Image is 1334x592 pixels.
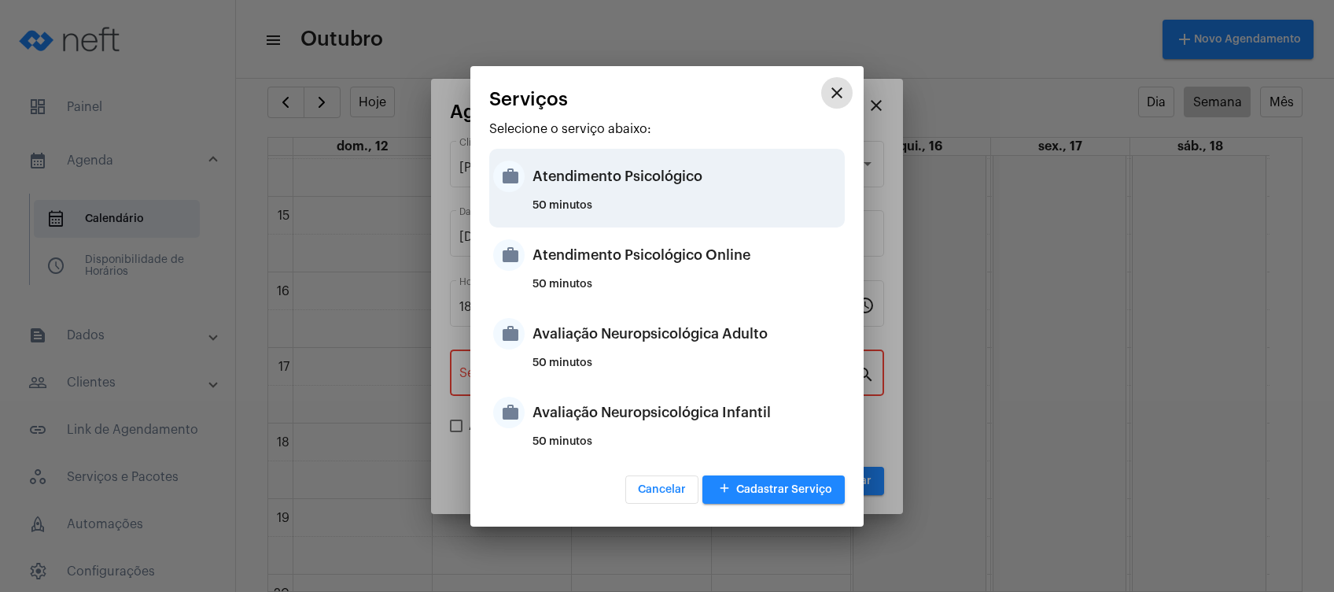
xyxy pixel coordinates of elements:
button: Cancelar [625,475,698,504]
mat-icon: work [493,239,525,271]
mat-icon: work [493,318,525,350]
mat-icon: work [493,397,525,428]
div: Atendimento Psicológico [532,153,841,200]
div: Avaliação Neuropsicológica Infantil [532,389,841,436]
span: Serviços [489,89,568,109]
div: 50 minutos [532,279,841,302]
mat-icon: add [715,479,734,500]
div: Avaliação Neuropsicológica Adulto [532,310,841,357]
div: Atendimento Psicológico Online [532,231,841,279]
div: 50 minutos [532,200,841,224]
mat-icon: work [493,161,525,192]
span: Cadastrar Serviço [715,484,832,495]
div: 50 minutos [532,357,841,381]
p: Selecione o serviço abaixo: [489,122,845,136]
span: Cancelar [638,484,686,495]
mat-icon: close [827,83,846,102]
div: 50 minutos [532,436,841,460]
button: Cadastrar Serviço [702,475,845,504]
